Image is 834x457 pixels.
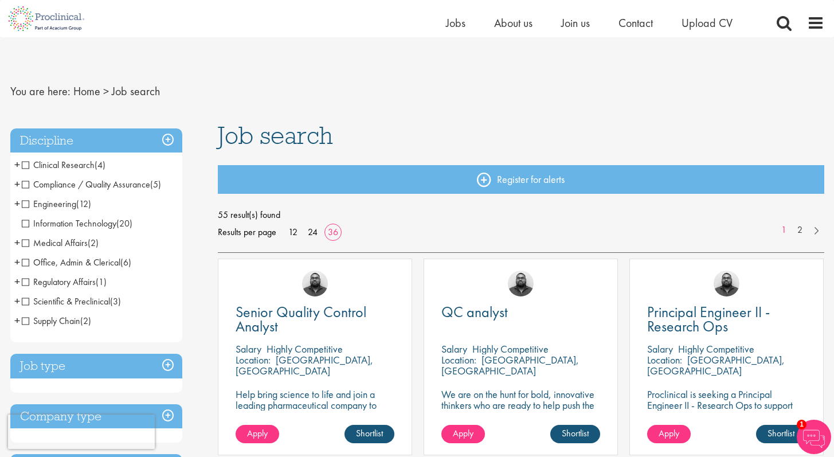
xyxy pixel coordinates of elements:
[797,420,806,429] span: 1
[22,198,91,210] span: Engineering
[441,425,485,443] a: Apply
[218,120,333,151] span: Job search
[88,237,99,249] span: (2)
[647,353,785,377] p: [GEOGRAPHIC_DATA], [GEOGRAPHIC_DATA]
[10,354,182,378] h3: Job type
[756,425,806,443] a: Shortlist
[508,271,534,296] img: Ashley Bennett
[678,342,754,356] p: Highly Competitive
[22,256,120,268] span: Office, Admin & Clerical
[236,353,271,366] span: Location:
[494,15,532,30] a: About us
[14,292,20,310] span: +
[324,226,342,238] a: 36
[247,427,268,439] span: Apply
[22,237,99,249] span: Medical Affairs
[14,234,20,251] span: +
[14,253,20,271] span: +
[150,178,161,190] span: (5)
[441,353,579,377] p: [GEOGRAPHIC_DATA], [GEOGRAPHIC_DATA]
[22,198,76,210] span: Engineering
[112,84,160,99] span: Job search
[218,206,824,224] span: 55 result(s) found
[80,315,91,327] span: (2)
[472,342,549,356] p: Highly Competitive
[10,404,182,429] h3: Company type
[236,353,373,377] p: [GEOGRAPHIC_DATA], [GEOGRAPHIC_DATA]
[659,427,679,439] span: Apply
[647,302,770,336] span: Principal Engineer II - Research Ops
[453,427,473,439] span: Apply
[647,305,806,334] a: Principal Engineer II - Research Ops
[714,271,739,296] img: Ashley Bennett
[22,237,88,249] span: Medical Affairs
[561,15,590,30] a: Join us
[22,159,105,171] span: Clinical Research
[304,226,322,238] a: 24
[8,415,155,449] iframe: reCAPTCHA
[792,224,808,237] a: 2
[441,342,467,356] span: Salary
[267,342,343,356] p: Highly Competitive
[14,175,20,193] span: +
[302,271,328,296] img: Ashley Bennett
[647,353,682,366] span: Location:
[14,156,20,173] span: +
[22,276,107,288] span: Regulatory Affairs
[22,295,121,307] span: Scientific & Preclinical
[120,256,131,268] span: (6)
[22,315,80,327] span: Supply Chain
[22,276,96,288] span: Regulatory Affairs
[22,256,131,268] span: Office, Admin & Clerical
[236,305,394,334] a: Senior Quality Control Analyst
[14,273,20,290] span: +
[22,217,116,229] span: Information Technology
[14,195,20,212] span: +
[441,353,476,366] span: Location:
[22,315,91,327] span: Supply Chain
[95,159,105,171] span: (4)
[344,425,394,443] a: Shortlist
[647,425,691,443] a: Apply
[441,389,600,432] p: We are on the hunt for bold, innovative thinkers who are ready to help push the boundaries of sci...
[96,276,107,288] span: (1)
[236,425,279,443] a: Apply
[647,342,673,356] span: Salary
[218,165,824,194] a: Register for alerts
[10,128,182,153] h3: Discipline
[446,15,465,30] a: Jobs
[22,295,110,307] span: Scientific & Preclinical
[218,224,276,241] span: Results per page
[776,224,792,237] a: 1
[236,389,394,443] p: Help bring science to life and join a leading pharmaceutical company to play a key role in delive...
[22,159,95,171] span: Clinical Research
[76,198,91,210] span: (12)
[682,15,733,30] a: Upload CV
[618,15,653,30] a: Contact
[550,425,600,443] a: Shortlist
[103,84,109,99] span: >
[236,342,261,356] span: Salary
[647,389,806,443] p: Proclinical is seeking a Principal Engineer II - Research Ops to support external engineering pro...
[116,217,132,229] span: (20)
[441,302,508,322] span: QC analyst
[14,312,20,329] span: +
[797,420,831,454] img: Chatbot
[73,84,100,99] a: breadcrumb link
[441,305,600,319] a: QC analyst
[22,178,161,190] span: Compliance / Quality Assurance
[284,226,302,238] a: 12
[10,84,71,99] span: You are here:
[236,302,366,336] span: Senior Quality Control Analyst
